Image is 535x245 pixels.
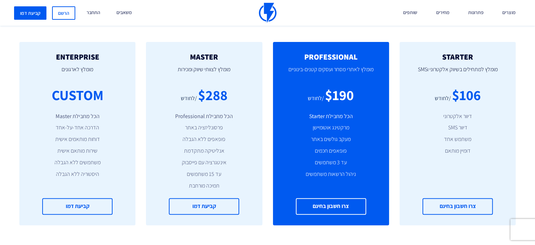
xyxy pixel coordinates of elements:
li: ניהול הרשאות משתמשים [284,170,378,178]
li: עד 15 משתמשים [157,170,251,178]
li: פופאפים חכמים [284,147,378,155]
li: משתמשים ללא הגבלה [30,159,125,167]
li: דומיין מותאם [410,147,505,155]
h2: MASTER [157,53,251,61]
li: תמיכה מורחבת [157,182,251,190]
li: דוחות מותאמים אישית [30,135,125,143]
p: מומלץ לארגונים [30,61,125,85]
li: עד 3 משתמשים [284,159,378,167]
div: $106 [452,85,480,105]
li: הכל מחבילת Professional [157,112,251,121]
li: הכל מחבילת Starter [284,112,378,121]
li: הכל מחבילת Master [30,112,125,121]
li: אנליטיקה מתקדמת [157,147,251,155]
a: צרו חשבון בחינם [296,198,366,215]
div: CUSTOM [52,85,103,105]
h2: PROFESSIONAL [284,53,378,61]
p: מומלץ לצוותי שיווק ומכירות [157,61,251,85]
li: דיוור אלקטרוני [410,112,505,121]
li: הדרכה אחד-על-אחד [30,124,125,132]
a: הרשם [52,6,75,20]
h2: STARTER [410,53,505,61]
div: /לחודש [181,94,197,103]
a: קביעת דמו [169,198,239,215]
li: משתמש אחד [410,135,505,143]
li: שירות מותאם אישית [30,147,125,155]
li: פופאפים ללא הגבלה [157,135,251,143]
div: /לחודש [308,94,324,103]
div: /לחודש [434,94,451,103]
li: מעקב גולשים באתר [284,135,378,143]
p: מומלץ לאתרי מסחר ועסקים קטנים-בינוניים [284,61,378,85]
div: $190 [325,85,354,105]
li: דיוור SMS [410,124,505,132]
a: צרו חשבון בחינם [422,198,493,215]
li: היסטוריה ללא הגבלה [30,170,125,178]
h2: ENTERPRISE [30,53,125,61]
a: קביעת דמו [14,6,46,20]
li: פרסונליזציה באתר [157,124,251,132]
li: מרקטינג אוטומיישן [284,124,378,132]
p: מומלץ למתחילים בשיווק אלקטרוני וSMS [410,61,505,85]
li: אינטגרציה עם פייסבוק [157,159,251,167]
a: קביעת דמו [42,198,113,215]
div: $288 [198,85,228,105]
